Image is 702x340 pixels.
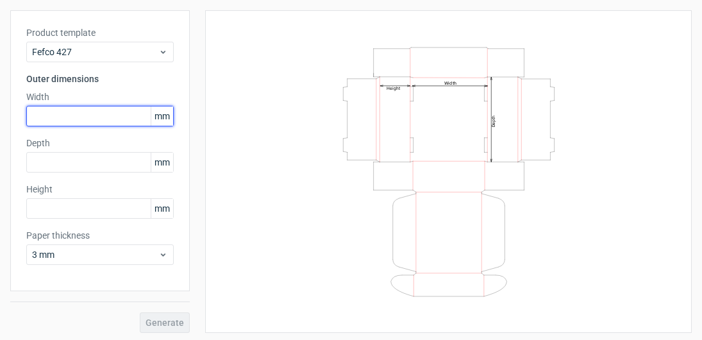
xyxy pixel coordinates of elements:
h3: Outer dimensions [26,72,174,85]
text: Depth [491,115,496,126]
span: Fefco 427 [32,46,158,58]
label: Depth [26,137,174,149]
text: Width [444,80,456,85]
label: Width [26,90,174,103]
span: mm [151,153,173,172]
span: 3 mm [32,248,158,261]
label: Paper thickness [26,229,174,242]
label: Product template [26,26,174,39]
span: mm [151,106,173,126]
text: Height [387,85,400,90]
span: mm [151,199,173,218]
label: Height [26,183,174,196]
